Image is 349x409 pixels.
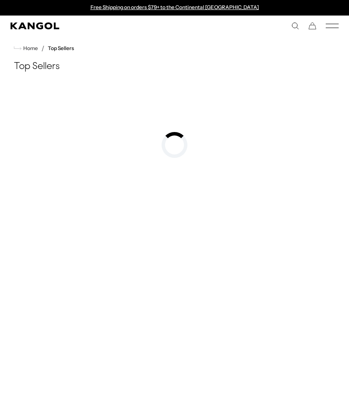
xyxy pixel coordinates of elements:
[10,60,339,73] h1: Top Sellers
[38,43,44,53] li: /
[22,45,38,51] span: Home
[86,4,263,11] div: 1 of 2
[10,22,174,29] a: Kangol
[48,45,74,51] a: Top Sellers
[291,22,299,30] summary: Search here
[14,44,38,52] a: Home
[326,22,339,30] button: Mobile Menu
[90,4,259,10] a: Free Shipping on orders $79+ to the Continental [GEOGRAPHIC_DATA]
[308,22,316,30] button: Cart
[86,4,263,11] div: Announcement
[86,4,263,11] slideshow-component: Announcement bar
